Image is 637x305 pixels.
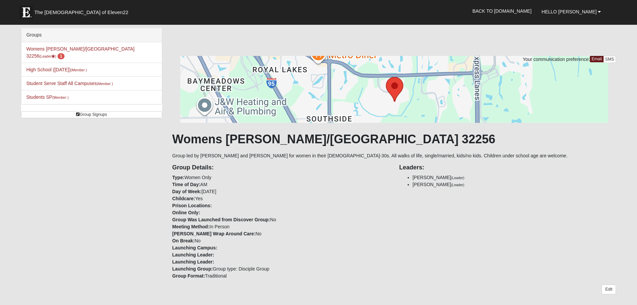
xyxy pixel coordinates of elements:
[172,259,214,264] strong: Launching Leader:
[399,164,616,171] h4: Leaders:
[172,231,255,236] strong: [PERSON_NAME] Wrap Around Care:
[451,176,464,180] small: (Leader)
[104,297,143,303] span: HTML Size: 127 KB
[467,3,537,19] a: Back to [DOMAIN_NAME]
[97,82,113,86] small: (Member )
[26,94,69,100] a: Students SP(Member )
[602,285,616,294] a: Edit
[451,183,464,187] small: (Leader)
[21,28,162,42] div: Groups
[172,210,200,215] strong: Online Only:
[609,293,621,303] a: Block Configuration (Alt-B)
[542,9,597,14] span: Hello [PERSON_NAME]
[55,297,99,303] span: ViewState Size: 42 KB
[172,266,213,272] strong: Launching Group:
[172,175,184,180] strong: Type:
[26,67,87,72] a: High School ([DATE])(Member )
[603,56,616,63] a: SMS
[167,159,394,280] div: Women Only AM [DATE] Yes No In Person No No Group type: Disciple Group Traditional
[172,132,616,146] h1: Womens [PERSON_NAME]/[GEOGRAPHIC_DATA] 32256
[6,298,47,302] a: Page Load Time: 0.36s
[413,174,616,181] li: [PERSON_NAME]
[172,224,209,229] strong: Meeting Method:
[537,3,606,20] a: Hello [PERSON_NAME]
[16,2,150,19] a: The [DEMOGRAPHIC_DATA] of Eleven22
[172,245,217,250] strong: Launching Campus:
[172,203,212,208] strong: Prison Locations:
[172,252,214,257] strong: Launching Leader:
[172,182,200,187] strong: Time of Day:
[172,217,270,222] strong: Group Was Launched from Discover Group:
[58,53,65,59] span: number of pending members
[172,164,389,171] h4: Group Details:
[148,296,151,303] a: Web cache enabled
[523,57,590,62] span: Your communication preference:
[39,54,57,58] small: (Leader )
[413,181,616,188] li: [PERSON_NAME]
[590,56,604,62] a: Email
[52,95,68,99] small: (Member )
[71,68,87,72] small: (Member )
[26,81,113,86] a: Student Serve Staff All Campuses(Member )
[172,238,195,243] strong: On Break:
[26,46,135,59] a: Womens [PERSON_NAME]/[GEOGRAPHIC_DATA] 32256(Leader) 1
[172,273,205,279] strong: Group Format:
[21,111,162,118] a: Group Signups
[19,6,33,19] img: Eleven22 logo
[34,9,128,16] span: The [DEMOGRAPHIC_DATA] of Eleven22
[172,189,202,194] strong: Day of Week:
[621,293,633,303] a: Page Properties (Alt+P)
[172,196,195,201] strong: Childcare:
